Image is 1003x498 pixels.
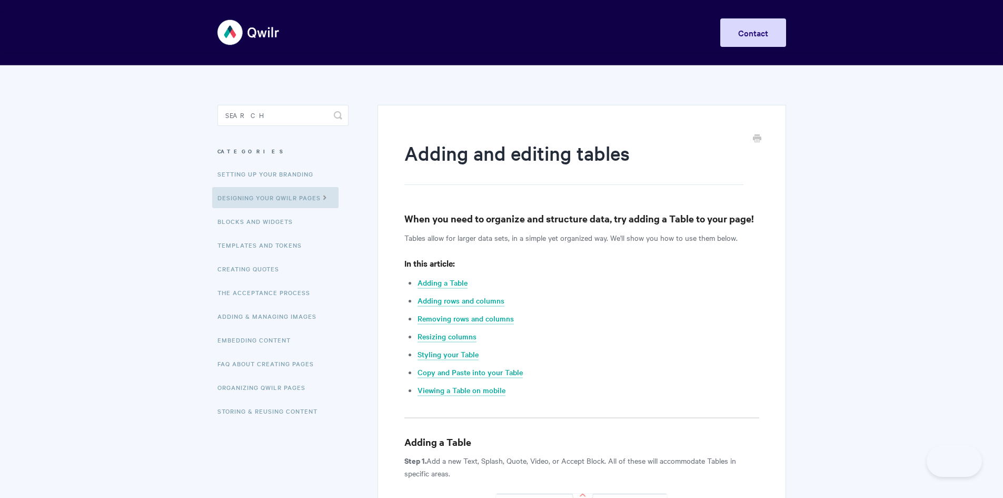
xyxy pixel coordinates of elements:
[217,306,324,327] a: Adding & Managing Images
[404,454,759,480] p: Add a new Text, Splash, Quote, Video, or Accept Block. All of these will accommodate Tables in sp...
[217,211,301,232] a: Blocks and Widgets
[217,377,313,398] a: Organizing Qwilr Pages
[217,142,349,161] h3: Categories
[217,401,325,422] a: Storing & Reusing Content
[404,455,426,466] strong: Step 1.
[720,18,786,47] a: Contact
[418,313,514,325] a: Removing rows and columns
[418,349,479,360] a: Styling your Table
[217,235,310,256] a: Templates and Tokens
[418,367,523,378] a: Copy and Paste into your Table
[212,187,339,208] a: Designing Your Qwilr Pages
[418,331,476,343] a: Resizing columns
[404,231,759,244] p: Tables allow for larger data sets, in a simple yet organized way. We'll show you how to use them ...
[418,277,468,289] a: Adding a Table
[217,258,287,279] a: Creating Quotes
[217,329,299,350] a: Embedding Content
[217,105,349,126] input: Search
[217,353,322,374] a: FAQ About Creating Pages
[418,295,504,307] a: Adding rows and columns
[404,257,455,269] strong: In this article:
[217,163,321,184] a: Setting up your Branding
[753,133,761,145] a: Print this Article
[927,445,982,477] iframe: Toggle Customer Support
[217,282,318,303] a: The Acceptance Process
[404,211,759,226] h3: When you need to organize and structure data, try adding a Table to your page!
[217,13,280,52] img: Qwilr Help Center
[418,385,505,396] a: Viewing a Table on mobile
[404,435,759,450] h3: Adding a Table
[404,140,743,185] h1: Adding and editing tables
